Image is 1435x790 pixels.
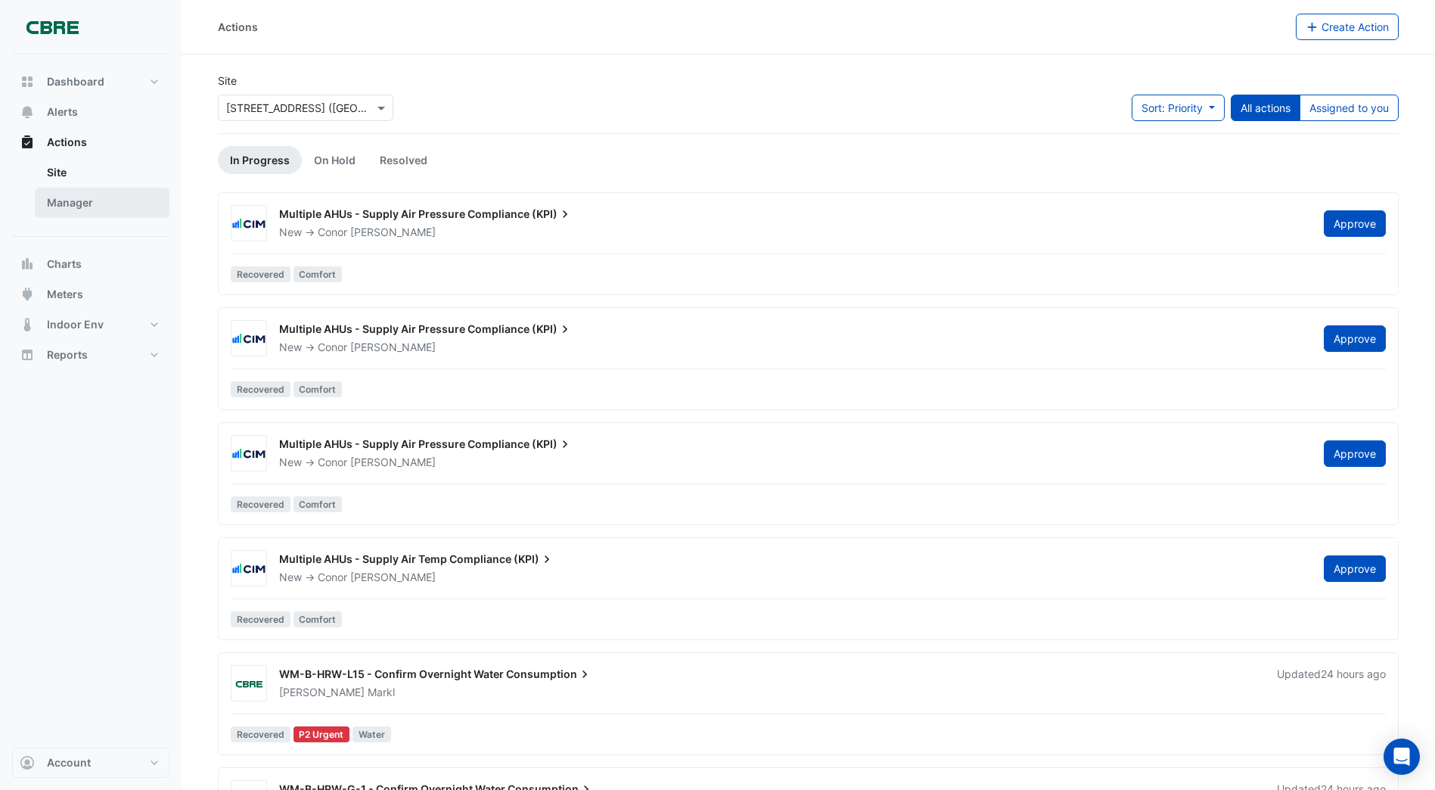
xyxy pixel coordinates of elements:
[12,97,169,127] button: Alerts
[12,279,169,309] button: Meters
[12,157,169,224] div: Actions
[294,611,343,627] span: Comfort
[279,437,530,450] span: Multiple AHUs - Supply Air Pressure Compliance
[231,726,290,742] span: Recovered
[47,257,82,272] span: Charts
[294,266,343,282] span: Comfort
[1334,447,1376,460] span: Approve
[532,437,573,452] span: (KPI)
[318,571,347,583] span: Conor
[20,257,35,272] app-icon: Charts
[1324,440,1386,467] button: Approve
[350,340,436,355] span: [PERSON_NAME]
[353,726,391,742] span: Water
[35,157,169,188] a: Site
[305,225,315,238] span: ->
[20,347,35,362] app-icon: Reports
[1324,325,1386,352] button: Approve
[1141,101,1203,114] span: Sort: Priority
[12,249,169,279] button: Charts
[279,225,302,238] span: New
[318,341,347,353] span: Conor
[12,748,169,778] button: Account
[514,552,554,567] span: (KPI)
[1231,95,1300,121] button: All actions
[47,104,78,120] span: Alerts
[350,225,436,240] span: [PERSON_NAME]
[1277,667,1386,700] div: Updated
[350,570,436,585] span: [PERSON_NAME]
[47,347,88,362] span: Reports
[231,266,290,282] span: Recovered
[218,19,258,35] div: Actions
[231,331,266,347] img: CIM
[1334,332,1376,345] span: Approve
[47,135,87,150] span: Actions
[294,496,343,512] span: Comfort
[318,456,347,468] span: Conor
[1300,95,1399,121] button: Assigned to you
[279,341,302,353] span: New
[279,207,530,220] span: Multiple AHUs - Supply Air Pressure Compliance
[218,146,302,174] a: In Progress
[1321,667,1386,680] span: Wed 08-Oct-2025 07:00 AEDT
[231,611,290,627] span: Recovered
[1384,739,1420,775] div: Open Intercom Messenger
[368,685,395,700] span: Markl
[1334,217,1376,230] span: Approve
[368,146,440,174] a: Resolved
[302,146,368,174] a: On Hold
[350,455,436,470] span: [PERSON_NAME]
[231,561,266,577] img: CIM
[279,322,530,335] span: Multiple AHUs - Supply Air Pressure Compliance
[305,456,315,468] span: ->
[20,317,35,332] app-icon: Indoor Env
[12,127,169,157] button: Actions
[532,322,573,337] span: (KPI)
[231,496,290,512] span: Recovered
[279,571,302,583] span: New
[20,74,35,89] app-icon: Dashboard
[231,676,266,692] img: CBRE Charter Hall
[279,456,302,468] span: New
[47,287,83,302] span: Meters
[532,207,573,222] span: (KPI)
[47,755,91,770] span: Account
[231,381,290,397] span: Recovered
[12,340,169,370] button: Reports
[318,225,347,238] span: Conor
[1324,210,1386,237] button: Approve
[218,73,237,89] label: Site
[279,686,365,698] span: [PERSON_NAME]
[1322,20,1389,33] span: Create Action
[20,135,35,150] app-icon: Actions
[1132,95,1225,121] button: Sort: Priority
[506,667,592,682] span: Consumption
[305,571,315,583] span: ->
[47,74,104,89] span: Dashboard
[18,12,86,42] img: Company Logo
[1296,14,1399,40] button: Create Action
[20,104,35,120] app-icon: Alerts
[231,216,266,232] img: CIM
[1324,555,1386,582] button: Approve
[12,67,169,97] button: Dashboard
[1334,562,1376,575] span: Approve
[12,309,169,340] button: Indoor Env
[305,341,315,353] span: ->
[20,287,35,302] app-icon: Meters
[47,317,104,332] span: Indoor Env
[294,381,343,397] span: Comfort
[279,667,504,680] span: WM-B-HRW-L15 - Confirm Overnight Water
[279,552,511,565] span: Multiple AHUs - Supply Air Temp Compliance
[35,188,169,218] a: Manager
[231,446,266,462] img: CIM
[294,726,350,742] div: P2 Urgent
